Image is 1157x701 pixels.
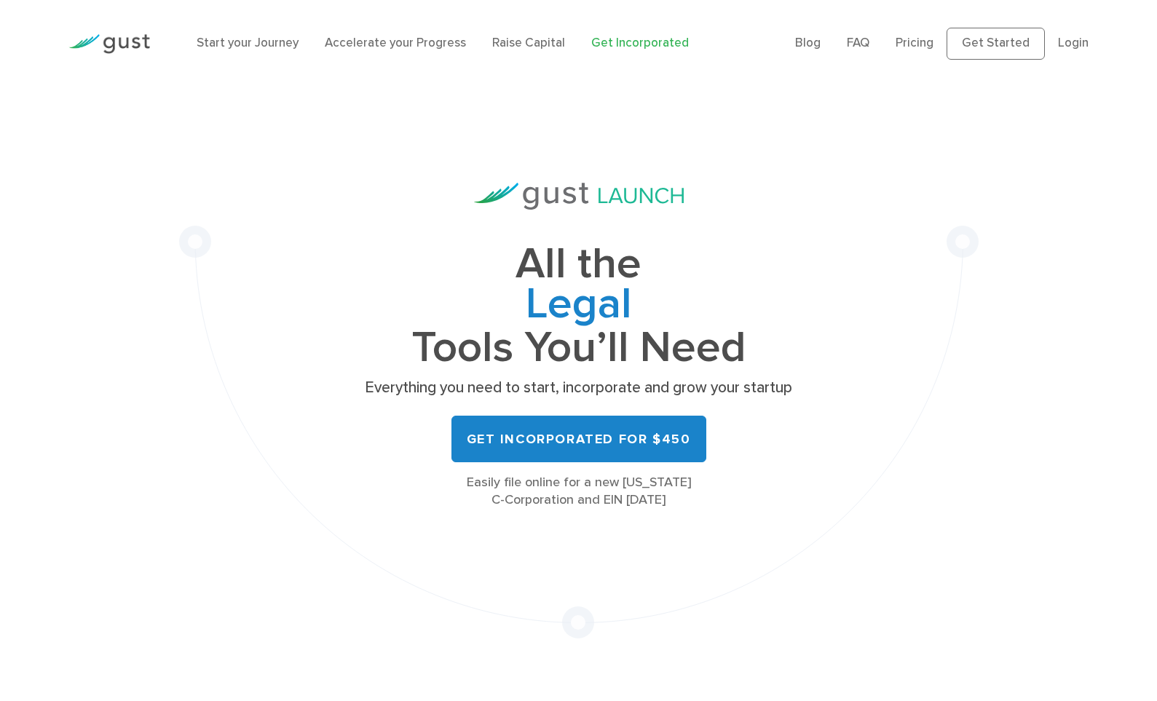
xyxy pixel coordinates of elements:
span: Legal [360,285,797,328]
a: Blog [795,36,821,50]
img: Gust Logo [68,34,150,54]
a: Start your Journey [197,36,299,50]
a: Get Incorporated for $450 [451,416,706,462]
a: Accelerate your Progress [325,36,466,50]
img: Gust Launch Logo [474,183,684,210]
a: Raise Capital [492,36,565,50]
h1: All the Tools You’ll Need [360,245,797,368]
a: Get Started [947,28,1045,60]
a: Pricing [896,36,933,50]
div: Easily file online for a new [US_STATE] C-Corporation and EIN [DATE] [360,474,797,509]
p: Everything you need to start, incorporate and grow your startup [360,378,797,398]
a: Get Incorporated [591,36,689,50]
a: Login [1058,36,1089,50]
a: FAQ [847,36,869,50]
